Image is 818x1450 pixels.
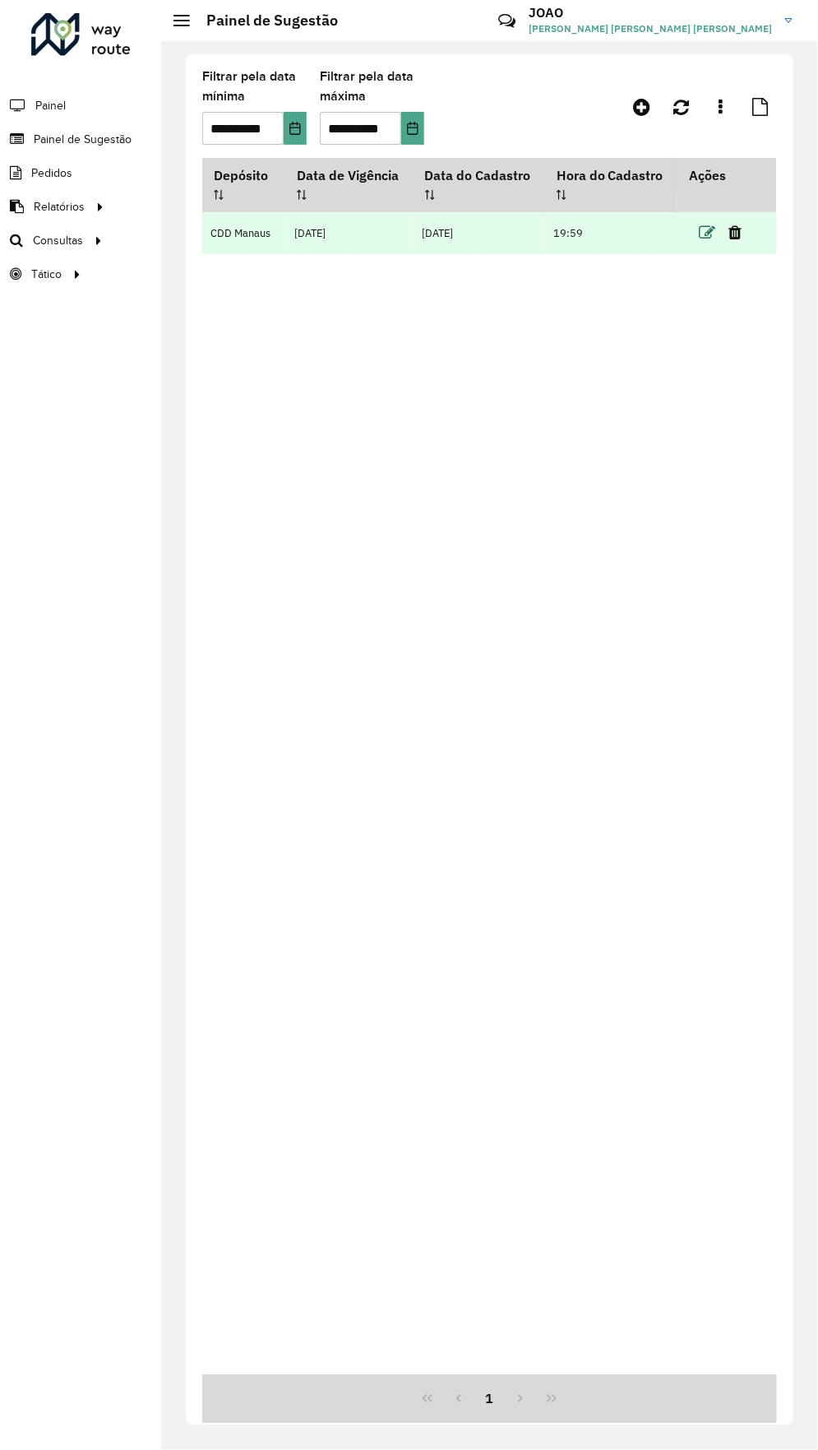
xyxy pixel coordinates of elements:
[33,232,83,249] span: Consultas
[414,158,545,212] th: Data do Cadastro
[285,158,414,212] th: Data de Vigência
[190,12,338,30] h2: Painel de Sugestão
[202,158,285,212] th: Depósito
[31,266,62,283] span: Tático
[529,21,773,36] span: [PERSON_NAME] [PERSON_NAME] [PERSON_NAME]
[34,131,132,148] span: Painel de Sugestão
[34,198,85,215] span: Relatórios
[320,67,424,106] label: Filtrar pela data máxima
[401,112,424,145] button: Choose Date
[545,212,677,254] td: 19:59
[202,67,307,106] label: Filtrar pela data mínima
[677,158,776,192] th: Ações
[202,212,285,254] td: CDD Manaus
[474,1383,506,1415] button: 1
[31,164,72,182] span: Pedidos
[489,3,525,39] a: Contato Rápido
[545,158,677,212] th: Hora do Cadastro
[529,5,773,21] h3: JOAO
[35,97,66,114] span: Painel
[414,212,545,254] td: [DATE]
[285,212,414,254] td: [DATE]
[699,221,715,243] a: Editar
[284,112,307,145] button: Choose Date
[728,221,742,243] a: Excluir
